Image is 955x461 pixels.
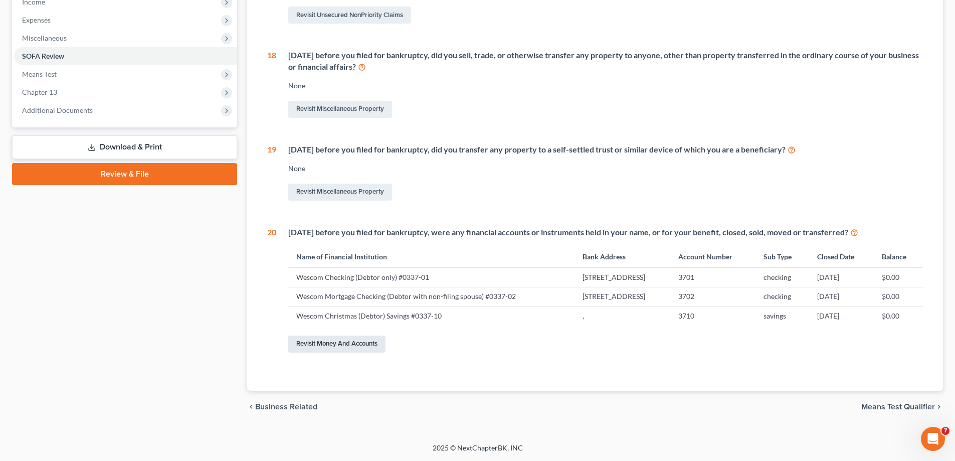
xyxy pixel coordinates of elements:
[575,268,670,287] td: [STREET_ADDRESS]
[12,163,237,185] a: Review & File
[288,287,575,306] td: Wescom Mortgage Checking (Debtor with non-filing spouse) #0337-02
[247,403,317,411] button: chevron_left Business Related
[755,246,809,268] th: Sub Type
[22,52,64,60] span: SOFA Review
[755,287,809,306] td: checking
[809,246,874,268] th: Closed Date
[22,34,67,42] span: Miscellaneous
[921,427,945,451] iframe: Intercom live chat
[670,246,755,268] th: Account Number
[288,306,575,326] td: Wescom Christmas (Debtor) Savings #0337-10
[874,306,923,326] td: $0.00
[267,227,276,355] div: 20
[247,403,255,411] i: chevron_left
[874,268,923,287] td: $0.00
[288,7,411,24] a: Revisit Unsecured NonPriority Claims
[670,306,755,326] td: 3710
[22,16,51,24] span: Expenses
[288,268,575,287] td: Wescom Checking (Debtor only) #0337-01
[575,287,670,306] td: [STREET_ADDRESS]
[935,403,943,411] i: chevron_right
[22,88,57,96] span: Chapter 13
[861,403,943,411] button: Means Test Qualifier chevron_right
[288,164,923,174] div: None
[288,81,923,91] div: None
[267,50,276,120] div: 18
[941,427,949,435] span: 7
[14,47,237,65] a: SOFA Review
[288,184,392,201] a: Revisit Miscellaneous Property
[874,287,923,306] td: $0.00
[288,227,923,238] div: [DATE] before you filed for bankruptcy, were any financial accounts or instruments held in your n...
[12,135,237,159] a: Download & Print
[575,246,670,268] th: Bank Address
[288,246,575,268] th: Name of Financial Institution
[575,306,670,326] td: ,
[288,50,923,73] div: [DATE] before you filed for bankruptcy, did you sell, trade, or otherwise transfer any property t...
[874,246,923,268] th: Balance
[288,336,386,353] a: Revisit Money and Accounts
[809,268,874,287] td: [DATE]
[670,268,755,287] td: 3701
[670,287,755,306] td: 3702
[809,287,874,306] td: [DATE]
[255,403,317,411] span: Business Related
[755,268,809,287] td: checking
[22,70,57,78] span: Means Test
[22,106,93,114] span: Additional Documents
[288,101,392,118] a: Revisit Miscellaneous Property
[192,443,763,461] div: 2025 © NextChapterBK, INC
[809,306,874,326] td: [DATE]
[288,144,923,156] div: [DATE] before you filed for bankruptcy, did you transfer any property to a self-settled trust or ...
[861,403,935,411] span: Means Test Qualifier
[267,144,276,203] div: 19
[755,306,809,326] td: savings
